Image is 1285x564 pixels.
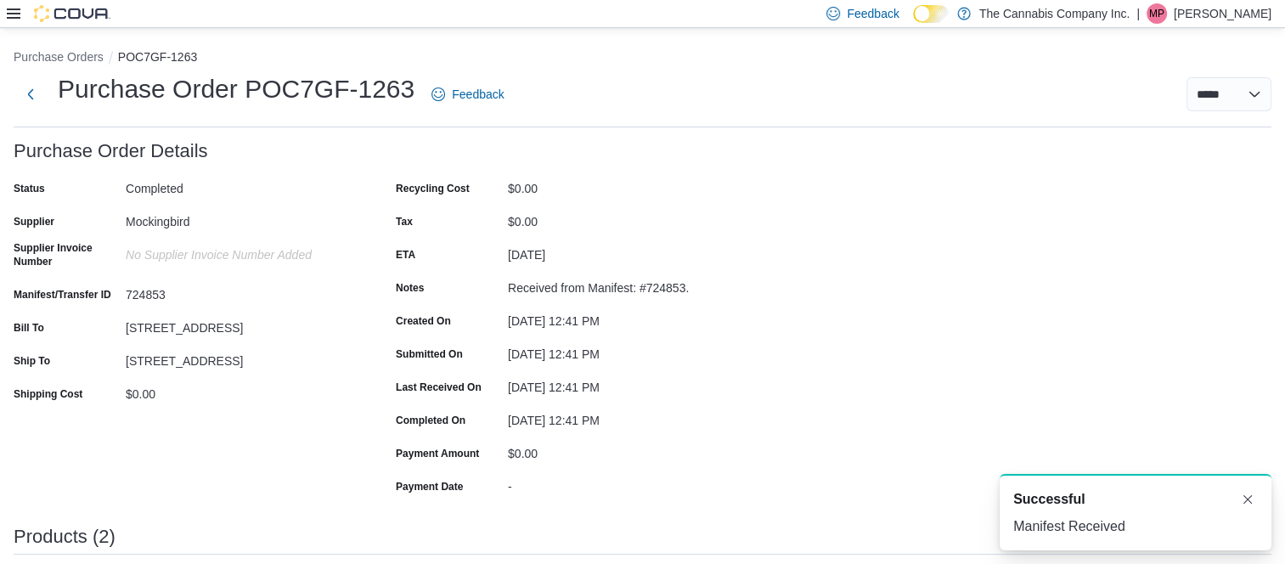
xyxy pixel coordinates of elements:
button: Purchase Orders [14,50,104,64]
span: Successful [1013,489,1085,510]
span: Dark Mode [913,23,914,24]
div: Received from Manifest: #724853. [508,274,735,295]
label: Supplier Invoice Number [14,241,119,268]
label: Bill To [14,321,44,335]
label: Payment Date [396,480,463,493]
div: [DATE] [508,241,735,262]
span: Feedback [847,5,899,22]
div: No Supplier Invoice Number added [126,241,353,262]
div: $0.00 [508,208,735,228]
div: Notification [1013,489,1258,510]
p: | [1136,3,1140,24]
label: Manifest/Transfer ID [14,288,111,302]
label: Recycling Cost [396,182,470,195]
div: Mitch Parker [1147,3,1167,24]
button: POC7GF-1263 [118,50,197,64]
p: [PERSON_NAME] [1174,3,1271,24]
a: Feedback [425,77,510,111]
button: Next [14,77,48,111]
div: [STREET_ADDRESS] [126,314,353,335]
h3: Products (2) [14,527,116,547]
label: Ship To [14,354,50,368]
span: MP [1149,3,1164,24]
input: Dark Mode [913,5,949,23]
label: Last Received On [396,381,482,394]
div: $0.00 [126,381,353,401]
div: - [508,473,735,493]
p: The Cannabis Company Inc. [979,3,1130,24]
button: Dismiss toast [1237,489,1258,510]
span: Feedback [452,86,504,103]
div: Manifest Received [1013,516,1258,537]
div: $0.00 [508,175,735,195]
div: 724853 [126,281,353,302]
div: [DATE] 12:41 PM [508,407,735,427]
label: Submitted On [396,347,463,361]
label: Tax [396,215,413,228]
div: Mockingbird [126,208,353,228]
div: [DATE] 12:41 PM [508,374,735,394]
div: [DATE] 12:41 PM [508,341,735,361]
div: Completed [126,175,353,195]
label: ETA [396,248,415,262]
label: Completed On [396,414,465,427]
label: Status [14,182,45,195]
nav: An example of EuiBreadcrumbs [14,48,1271,69]
div: [DATE] 12:41 PM [508,307,735,328]
label: Created On [396,314,451,328]
label: Payment Amount [396,447,479,460]
img: Cova [34,5,110,22]
label: Notes [396,281,424,295]
label: Shipping Cost [14,387,82,401]
div: [STREET_ADDRESS] [126,347,353,368]
h1: Purchase Order POC7GF-1263 [58,72,414,106]
div: $0.00 [508,440,735,460]
h3: Purchase Order Details [14,141,208,161]
label: Supplier [14,215,54,228]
